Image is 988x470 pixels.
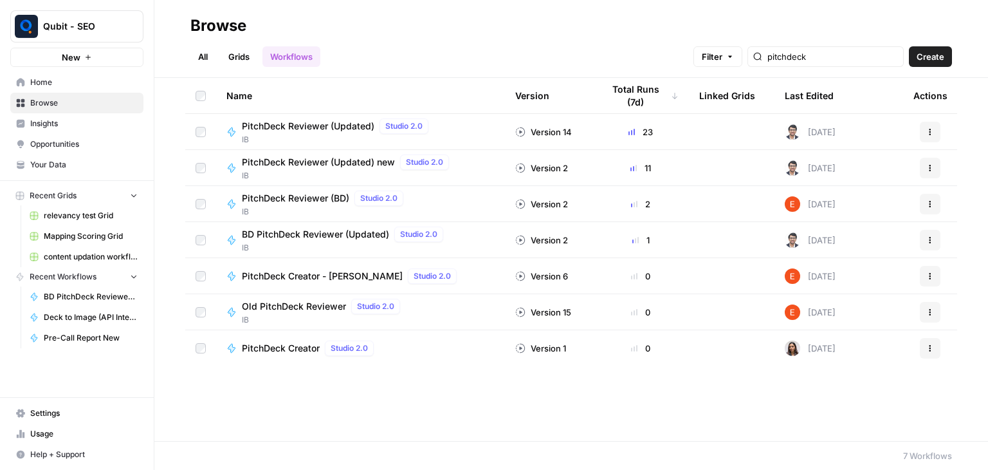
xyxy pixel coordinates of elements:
a: PitchDeck Creator - [PERSON_NAME]Studio 2.0 [226,268,495,284]
a: Workflows [262,46,320,67]
a: Insights [10,113,143,134]
img: ajf8yqgops6ssyjpn8789yzw4nvp [785,268,800,284]
button: Filter [693,46,742,67]
span: New [62,51,80,64]
span: BD PitchDeck Reviewer (Updated) [242,228,389,241]
div: 7 Workflows [903,449,952,462]
span: Settings [30,408,138,419]
a: content updation workflow [24,247,143,267]
span: Filter [702,50,722,63]
div: 1 [603,234,679,247]
a: PitchDeck CreatorStudio 2.0 [226,341,495,356]
span: relevancy test Grid [44,210,138,221]
span: Studio 2.0 [331,343,368,354]
span: PitchDeck Reviewer (BD) [242,192,349,205]
span: IB [242,314,405,326]
a: Usage [10,424,143,444]
span: Studio 2.0 [406,156,443,168]
img: ajf8yqgops6ssyjpn8789yzw4nvp [785,196,800,212]
div: 11 [603,162,679,174]
div: 0 [603,342,679,355]
div: Version 2 [515,162,568,174]
div: Version 15 [515,306,571,319]
span: IB [242,170,454,182]
span: BD PitchDeck Reviewer (Updated) [44,291,138,303]
div: Browse [190,15,246,36]
div: 23 [603,126,679,138]
span: content updation workflow [44,251,138,263]
div: 2 [603,198,679,211]
a: Old PitchDeck ReviewerStudio 2.0IB [226,299,495,326]
div: 0 [603,270,679,283]
img: Qubit - SEO Logo [15,15,38,38]
a: Settings [10,403,143,424]
a: Pre-Call Report New [24,328,143,348]
span: Studio 2.0 [357,301,394,312]
a: Browse [10,93,143,113]
div: Version [515,78,549,113]
a: Home [10,72,143,93]
button: Help + Support [10,444,143,465]
div: [DATE] [785,268,836,284]
button: Recent Workflows [10,267,143,287]
div: Version 1 [515,342,566,355]
img: 35tz4koyam3fgiezpr65b8du18d9 [785,160,800,176]
span: PitchDeck Creator [242,342,320,355]
span: PitchDeck Reviewer (Updated) new [242,156,395,169]
span: Your Data [30,159,138,171]
a: All [190,46,215,67]
span: Insights [30,118,138,129]
div: Version 2 [515,234,568,247]
input: Search [767,50,898,63]
div: Version 2 [515,198,568,211]
button: New [10,48,143,67]
span: PitchDeck Reviewer (Updated) [242,120,374,133]
span: Pre-Call Report New [44,332,138,344]
span: Help + Support [30,449,138,460]
div: 0 [603,306,679,319]
a: PitchDeck Reviewer (Updated)Studio 2.0IB [226,118,495,146]
button: Recent Grids [10,186,143,205]
button: Workspace: Qubit - SEO [10,10,143,42]
a: BD PitchDeck Reviewer (Updated)Studio 2.0IB [226,227,495,254]
a: Opportunities [10,134,143,155]
span: IB [242,134,434,146]
span: Studio 2.0 [385,120,423,132]
span: Studio 2.0 [414,270,451,282]
a: PitchDeck Reviewer (Updated) newStudio 2.0IB [226,155,495,182]
div: [DATE] [785,305,836,320]
a: relevancy test Grid [24,205,143,226]
div: [DATE] [785,124,836,140]
a: Deck to Image (API Integration) [24,307,143,328]
a: Mapping Scoring Grid [24,226,143,247]
img: 35tz4koyam3fgiezpr65b8du18d9 [785,124,800,140]
a: PitchDeck Reviewer (BD)Studio 2.0IB [226,191,495,218]
span: Old PitchDeck Reviewer [242,300,346,313]
div: [DATE] [785,160,836,176]
div: Name [226,78,495,113]
img: 141n3bijxpn8h033wqhh0520kuqr [785,341,800,356]
span: Mapping Scoring Grid [44,230,138,242]
a: Grids [221,46,257,67]
span: Create [917,50,944,63]
span: Opportunities [30,138,138,150]
span: Qubit - SEO [43,20,121,33]
button: Create [909,46,952,67]
div: [DATE] [785,196,836,212]
span: Home [30,77,138,88]
span: Recent Workflows [30,271,96,283]
span: Studio 2.0 [360,193,398,204]
div: Total Runs (7d) [603,78,679,113]
div: Version 14 [515,126,572,138]
span: Recent Grids [30,190,77,202]
div: Version 6 [515,270,568,283]
span: IB [242,206,408,218]
span: Deck to Image (API Integration) [44,312,138,323]
div: Last Edited [785,78,834,113]
a: Your Data [10,155,143,175]
div: [DATE] [785,232,836,248]
div: [DATE] [785,341,836,356]
img: ajf8yqgops6ssyjpn8789yzw4nvp [785,305,800,320]
span: Studio 2.0 [400,229,437,240]
div: Linked Grids [699,78,755,113]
